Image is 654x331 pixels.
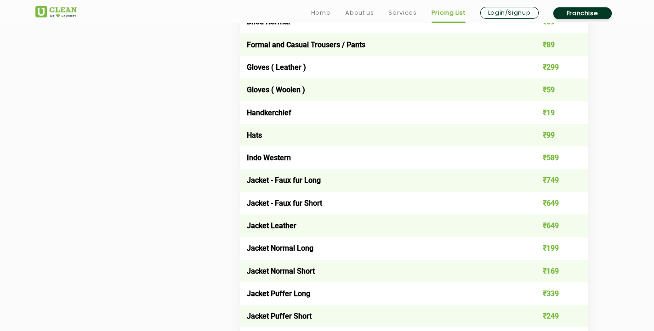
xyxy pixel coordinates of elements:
[518,214,588,237] td: ₹649
[518,33,588,56] td: ₹89
[345,7,374,18] a: About us
[518,192,588,214] td: ₹649
[518,237,588,259] td: ₹199
[240,33,519,56] td: Formal and Casual Trousers / Pants
[35,6,77,17] img: UClean Laundry and Dry Cleaning
[518,101,588,123] td: ₹19
[553,7,612,19] a: Franchise
[240,282,519,305] td: Jacket Puffer Long
[240,79,519,101] td: Gloves ( Woolen )
[518,56,588,79] td: ₹299
[518,124,588,146] td: ₹99
[311,7,331,18] a: Home
[240,237,519,259] td: Jacket Normal Long
[240,169,519,191] td: Jacket - Faux fur Long
[388,7,416,18] a: Services
[518,146,588,169] td: ₹589
[518,305,588,327] td: ₹249
[240,101,519,123] td: Handkerchief
[480,7,539,19] a: Login/Signup
[240,260,519,282] td: Jacket Normal Short
[518,282,588,305] td: ₹339
[240,192,519,214] td: Jacket - Faux fur Short
[240,305,519,327] td: Jacket Puffer Short
[240,56,519,79] td: Gloves ( Leather )
[518,169,588,191] td: ₹749
[240,214,519,237] td: Jacket Leather
[518,260,588,282] td: ₹169
[432,7,466,18] a: Pricing List
[240,124,519,146] td: Hats
[240,146,519,169] td: Indo Western
[518,79,588,101] td: ₹59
